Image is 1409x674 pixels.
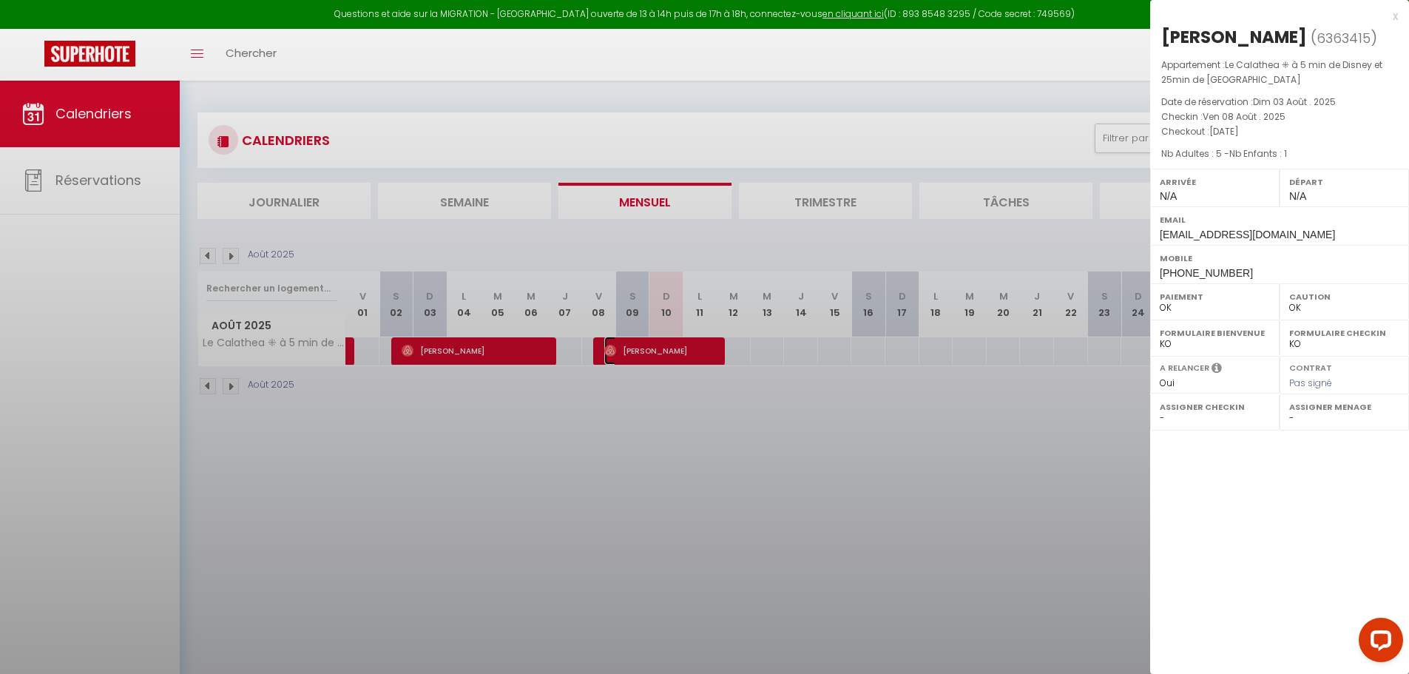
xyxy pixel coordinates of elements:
label: Mobile [1160,251,1399,266]
label: Assigner Checkin [1160,400,1270,414]
span: [DATE] [1209,125,1239,138]
span: Dim 03 Août . 2025 [1253,95,1336,108]
span: [EMAIL_ADDRESS][DOMAIN_NAME] [1160,229,1335,240]
span: Ven 08 Août . 2025 [1203,110,1285,123]
label: Arrivée [1160,175,1270,189]
iframe: LiveChat chat widget [1347,612,1409,674]
p: Checkin : [1161,109,1398,124]
label: Paiement [1160,289,1270,304]
div: [PERSON_NAME] [1161,25,1307,49]
p: Appartement : [1161,58,1398,87]
span: [PHONE_NUMBER] [1160,267,1253,279]
span: N/A [1160,190,1177,202]
p: Checkout : [1161,124,1398,139]
span: 6363415 [1317,29,1371,47]
span: ( ) [1311,27,1377,48]
span: Nb Enfants : 1 [1229,147,1287,160]
label: Formulaire Bienvenue [1160,326,1270,340]
div: x [1150,7,1398,25]
label: Caution [1289,289,1399,304]
i: Sélectionner OUI si vous souhaiter envoyer les séquences de messages post-checkout [1212,362,1222,378]
label: Assigner Menage [1289,400,1399,414]
span: Le Calathea ⁜ à 5 min de Disney et 25min de [GEOGRAPHIC_DATA] [1161,58,1382,86]
label: Contrat [1289,362,1332,371]
label: A relancer [1160,362,1209,374]
span: Pas signé [1289,377,1332,389]
p: Date de réservation : [1161,95,1398,109]
span: N/A [1289,190,1306,202]
label: Départ [1289,175,1399,189]
label: Email [1160,212,1399,227]
label: Formulaire Checkin [1289,326,1399,340]
span: Nb Adultes : 5 - [1161,147,1287,160]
